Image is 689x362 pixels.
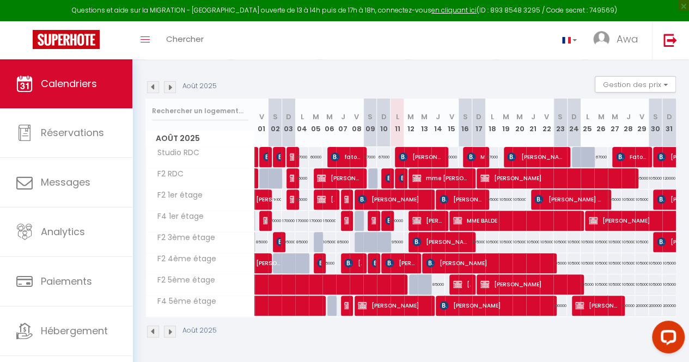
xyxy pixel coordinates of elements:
[531,112,535,122] abbr: J
[558,112,563,122] abbr: S
[148,189,205,201] span: F2 1er étage
[626,112,630,122] abbr: J
[322,232,336,252] div: 105000
[453,210,575,231] span: MME BALDE
[313,112,319,122] abbr: M
[41,274,92,288] span: Paiements
[148,211,206,223] span: F4 1er étage
[282,99,295,147] th: 03
[594,274,608,294] div: 105000
[421,112,428,122] abbr: M
[255,232,269,252] div: 85000
[344,253,362,273] span: [PERSON_NAME]
[516,112,523,122] abbr: M
[463,112,468,122] abbr: S
[472,99,486,147] th: 17
[431,99,445,147] th: 14
[513,232,526,252] div: 105000
[377,147,391,167] div: 67000
[480,168,629,188] span: [PERSON_NAME]
[581,274,594,294] div: 105000
[608,232,621,252] div: 105000
[317,168,361,188] span: [PERSON_NAME]
[662,253,676,273] div: 105000
[649,99,662,147] th: 30
[41,324,108,338] span: Hébergement
[617,32,638,46] span: Awa
[148,168,188,180] span: F2 RDC
[295,168,309,188] div: 85000
[158,21,212,59] a: Chercher
[148,147,202,159] span: Studio RDC
[513,189,526,210] div: 105000
[662,99,676,147] th: 31
[608,253,621,273] div: 105000
[148,296,219,308] span: F4 5ème étage
[251,147,256,168] a: [PERSON_NAME]
[635,296,649,316] div: 200000
[608,189,621,210] div: 105000
[491,112,494,122] abbr: L
[263,146,267,167] span: [PERSON_NAME]
[399,146,442,167] span: [PERSON_NAME]
[418,99,431,147] th: 13
[317,253,321,273] span: [PERSON_NAME]
[594,253,608,273] div: 105000
[635,99,649,147] th: 29
[440,295,548,316] span: [PERSON_NAME]
[385,168,389,188] span: celine ruget
[485,232,499,252] div: 105000
[412,210,443,231] span: [PERSON_NAME]
[621,296,635,316] div: 200000
[476,112,481,122] abbr: D
[363,99,377,147] th: 09
[344,210,349,231] span: [PERSON_NAME]
[662,274,676,294] div: 105000
[553,232,567,252] div: 105000
[653,112,658,122] abbr: S
[649,168,662,188] div: 105000
[336,232,350,252] div: 85000
[649,253,662,273] div: 105000
[594,99,608,147] th: 26
[445,147,459,167] div: 50000
[148,274,218,286] span: F2 5ème étage
[251,253,264,274] a: [PERSON_NAME]
[635,232,649,252] div: 105000
[567,99,581,147] th: 24
[377,99,391,147] th: 10
[344,295,349,316] span: [PERSON_NAME]
[621,274,635,294] div: 105000
[499,189,513,210] div: 105000
[272,112,277,122] abbr: S
[182,326,217,336] p: Août 2025
[259,112,264,122] abbr: V
[371,253,376,273] span: [PERSON_NAME]
[611,112,618,122] abbr: M
[381,112,386,122] abbr: D
[553,253,567,273] div: 105000
[182,81,217,91] p: Août 2025
[295,189,309,210] div: 95000
[268,211,282,231] div: 170000
[581,232,594,252] div: 105000
[621,232,635,252] div: 105000
[41,175,90,189] span: Messages
[33,30,100,49] img: Super Booking
[295,147,309,167] div: 67000
[581,253,594,273] div: 105000
[276,146,281,167] span: [PERSON_NAME]
[255,99,269,147] th: 01
[407,112,414,122] abbr: M
[326,112,333,122] abbr: M
[635,253,649,273] div: 105000
[635,189,649,210] div: 105000
[485,147,499,167] div: 67000
[290,168,294,188] span: [PERSON_NAME]
[268,99,282,147] th: 02
[426,253,548,273] span: [PERSON_NAME]
[251,189,264,210] a: [PERSON_NAME]
[567,253,581,273] div: 105000
[322,99,336,147] th: 06
[593,31,609,47] img: ...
